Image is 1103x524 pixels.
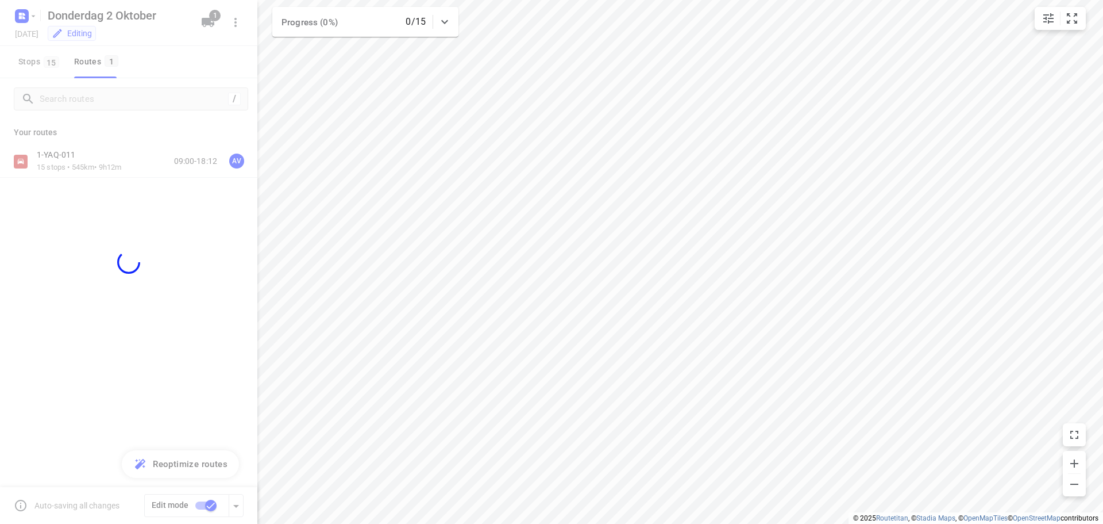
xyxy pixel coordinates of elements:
div: Progress (0%)0/15 [272,7,458,37]
a: OpenStreetMap [1013,514,1060,522]
a: Stadia Maps [916,514,955,522]
button: Fit zoom [1060,7,1083,30]
div: small contained button group [1035,7,1086,30]
a: Routetitan [876,514,908,522]
a: OpenMapTiles [963,514,1008,522]
li: © 2025 , © , © © contributors [853,514,1098,522]
button: Map settings [1037,7,1060,30]
p: 0/15 [406,15,426,29]
span: Progress (0%) [281,17,338,28]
